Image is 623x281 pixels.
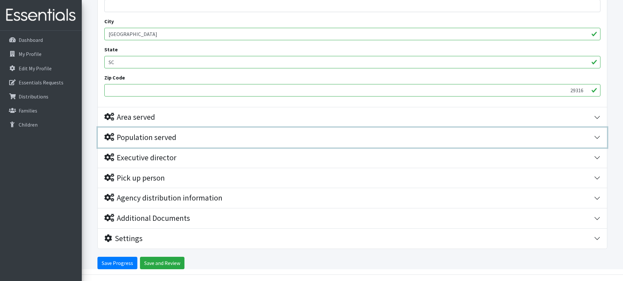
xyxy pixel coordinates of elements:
[98,148,607,168] button: Executive director
[98,208,607,228] button: Additional Documents
[98,188,607,208] button: Agency distribution information
[19,93,48,100] p: Distributions
[104,153,176,163] div: Executive director
[98,229,607,249] button: Settings
[19,51,42,57] p: My Profile
[104,113,155,122] div: Area served
[104,234,143,243] div: Settings
[104,133,176,142] div: Population served
[3,76,79,89] a: Essentials Requests
[3,104,79,117] a: Families
[104,193,222,203] div: Agency distribution information
[3,33,79,46] a: Dashboard
[104,173,165,183] div: Pick up person
[19,79,63,86] p: Essentials Requests
[3,118,79,131] a: Children
[104,74,125,81] label: Zip Code
[140,257,184,269] input: Save and Review
[3,90,79,103] a: Distributions
[3,4,79,26] img: HumanEssentials
[3,62,79,75] a: Edit My Profile
[19,107,37,114] p: Families
[19,37,43,43] p: Dashboard
[3,47,79,61] a: My Profile
[104,214,190,223] div: Additional Documents
[98,128,607,148] button: Population served
[97,257,137,269] input: Save Progress
[98,107,607,127] button: Area served
[104,17,114,25] label: City
[104,45,118,53] label: State
[98,168,607,188] button: Pick up person
[19,65,52,72] p: Edit My Profile
[19,121,38,128] p: Children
